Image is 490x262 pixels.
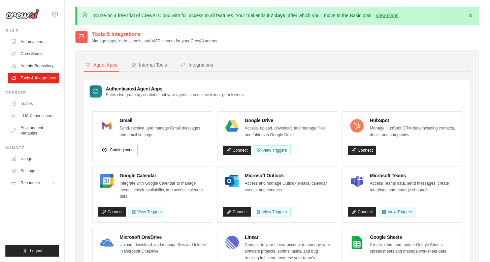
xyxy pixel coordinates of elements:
[8,48,59,59] a: Crew Studio
[5,90,59,96] div: Operate
[245,180,332,193] p: Access and manage Outlook emails, calendar events, and contacts.
[370,125,457,138] p: Manage HubSpot CRM data including contacts, deals, and companies.
[120,180,206,200] p: Integrate with Google Calendar to manage events, check availability, and access calendar data.
[370,234,457,240] h4: Google Sheets
[120,172,206,179] h4: Google Calendar
[106,85,244,92] h3: Authenticated Agent Apps
[270,13,285,18] strong: 7 days
[245,242,332,262] p: Connect to your Linear account to manage your software projects, sprints, tasks, and bug tracking...
[120,125,206,138] p: Send, receive, and manage Gmail messages and email settings.
[225,236,239,249] img: Linear Logo
[245,172,332,179] h4: Microsoft Outlook
[8,122,59,139] a: Environment Variables
[253,145,290,155] : View Triggers
[92,38,217,44] p: Manage apps, internal tools, and MCP servers for your CrewAI agents
[128,207,165,217] button: View Triggers
[110,147,134,153] span: Coming soon
[8,165,59,176] a: Settings
[223,207,251,217] a: Connect
[348,146,376,155] a: Connect
[131,62,167,68] div: Internal Tools
[100,119,113,133] img: Gmail Logo
[8,110,59,121] a: LLM Connections
[98,207,126,217] a: Connect
[84,59,119,72] button: Agent Apps
[92,30,217,38] h2: Tools & Integrations
[8,73,59,83] a: Tools & Integrations
[181,62,213,68] div: Integrations
[350,119,364,133] img: HubSpot Logo
[370,172,457,179] h4: Microsoft Teams
[179,59,215,72] button: Integrations
[225,119,239,133] img: Google Drive Logo
[348,207,376,217] a: Connect
[100,236,113,249] img: Microsoft OneDrive Logo
[93,12,400,19] p: You're on a free trial of CrewAI Cloud with full access to all features. Your trial ends in , aft...
[5,9,39,19] img: Logo
[378,207,416,217] : View Triggers
[8,178,59,188] button: Resources
[120,242,206,255] p: Upload, download, and manage files and folders in Microsoft OneDrive.
[100,174,113,188] img: Google Calendar Logo
[245,234,332,240] h4: Linear
[5,245,59,257] button: Logout
[375,13,398,18] a: View plans
[8,61,59,71] a: Agents Repository
[253,207,290,217] : View Triggers
[21,180,40,186] span: Resources
[225,174,239,188] img: Microsoft Outlook Logo
[350,236,364,249] img: Google Sheets Logo
[106,92,244,98] p: Enterprise-grade applications that your agents can use with your permissions
[30,248,42,254] span: Logout
[8,153,59,164] a: Usage
[85,62,118,68] div: Agent Apps
[245,125,332,138] p: Access, upload, download, and manage files and folders in Google Drive.
[120,117,206,124] h4: Gmail
[5,145,59,151] div: Manage
[5,28,59,34] div: Build
[130,59,168,72] button: Internal Tools
[120,234,206,240] h4: Microsoft OneDrive
[245,117,332,124] h4: Google Drive
[223,146,251,155] a: Connect
[370,117,457,124] h4: HubSpot
[350,174,364,188] img: Microsoft Teams Logo
[370,180,457,193] p: Access Teams data, send messages, create meetings, and manage channels.
[370,242,457,255] p: Create, read, and update Google Sheets spreadsheets and manage worksheet data.
[8,98,59,109] a: Traces
[8,36,59,47] a: Automations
